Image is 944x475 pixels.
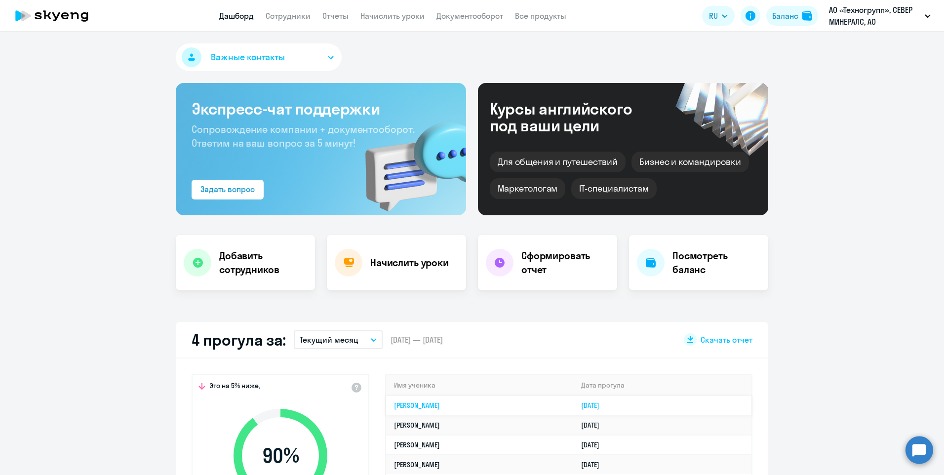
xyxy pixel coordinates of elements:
[200,183,255,195] div: Задать вопрос
[436,11,503,21] a: Документооборот
[581,440,607,449] a: [DATE]
[631,152,749,172] div: Бизнес и командировки
[490,100,659,134] div: Курсы английского под ваши цели
[702,6,735,26] button: RU
[571,178,656,199] div: IT-специалистам
[192,330,286,350] h2: 4 прогула за:
[829,4,921,28] p: АО «Техногрупп», СЕВЕР МИНЕРАЛС, АО
[490,152,626,172] div: Для общения и путешествий
[219,11,254,21] a: Дашборд
[209,381,260,393] span: Это на 5% ниже,
[211,51,285,64] span: Важные контакты
[802,11,812,21] img: balance
[581,401,607,410] a: [DATE]
[394,401,440,410] a: [PERSON_NAME]
[515,11,566,21] a: Все продукты
[294,330,383,349] button: Текущий месяц
[394,440,440,449] a: [PERSON_NAME]
[176,43,342,71] button: Важные контакты
[300,334,358,346] p: Текущий месяц
[370,256,449,270] h4: Начислить уроки
[581,460,607,469] a: [DATE]
[351,104,466,215] img: bg-img
[192,99,450,119] h3: Экспресс-чат поддержки
[192,180,264,199] button: Задать вопрос
[192,123,415,149] span: Сопровождение компании + документооборот. Ответим на ваш вопрос за 5 минут!
[360,11,425,21] a: Начислить уроки
[709,10,718,22] span: RU
[394,460,440,469] a: [PERSON_NAME]
[766,6,818,26] button: Балансbalance
[394,421,440,430] a: [PERSON_NAME]
[573,375,751,396] th: Дата прогула
[219,249,307,277] h4: Добавить сотрудников
[224,444,337,468] span: 90 %
[824,4,936,28] button: АО «Техногрупп», СЕВЕР МИНЕРАЛС, АО
[391,334,443,345] span: [DATE] — [DATE]
[266,11,311,21] a: Сотрудники
[772,10,798,22] div: Баланс
[521,249,609,277] h4: Сформировать отчет
[701,334,752,345] span: Скачать отчет
[672,249,760,277] h4: Посмотреть баланс
[581,421,607,430] a: [DATE]
[322,11,349,21] a: Отчеты
[490,178,565,199] div: Маркетологам
[386,375,573,396] th: Имя ученика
